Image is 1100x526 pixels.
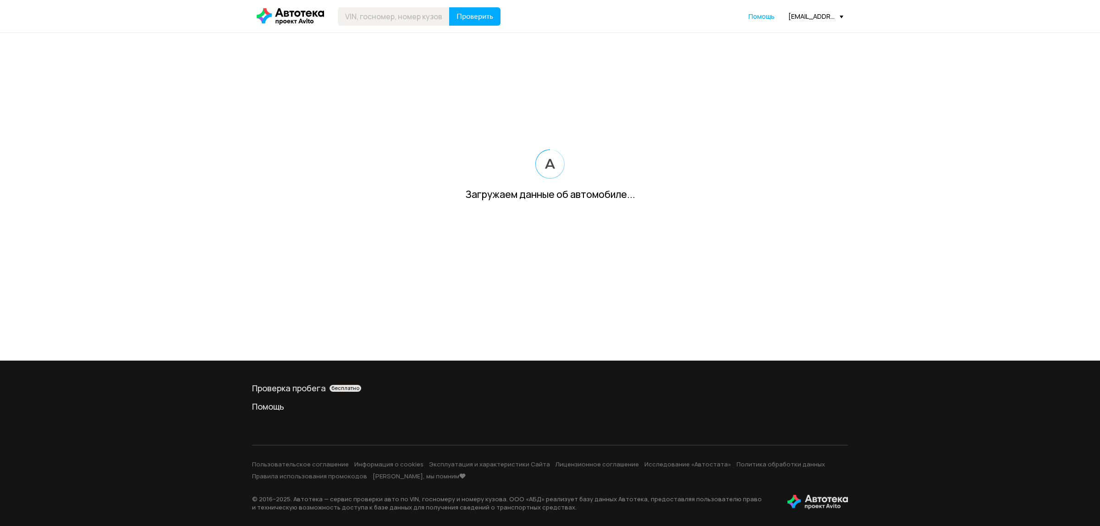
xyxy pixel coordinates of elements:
[737,460,825,468] a: Политика обработки данных
[331,385,359,391] span: бесплатно
[465,188,635,201] div: Загружаем данные об автомобиле...
[252,401,848,412] a: Помощь
[748,12,775,21] a: Помощь
[252,460,349,468] a: Пользовательское соглашение
[429,460,550,468] a: Эксплуатация и характеристики Сайта
[555,460,639,468] a: Лицензионное соглашение
[252,472,367,480] a: Правила использования промокодов
[449,7,500,26] button: Проверить
[252,495,773,511] p: © 2016– 2025 . Автотека — сервис проверки авто по VIN, госномеру и номеру кузова. ООО «АБД» реали...
[252,383,848,394] a: Проверка пробегабесплатно
[787,495,848,510] img: tWS6KzJlK1XUpy65r7uaHVIs4JI6Dha8Nraz9T2hA03BhoCc4MtbvZCxBLwJIh+mQSIAkLBJpqMoKVdP8sONaFJLCz6I0+pu7...
[354,460,423,468] a: Информация о cookies
[456,13,493,20] span: Проверить
[644,460,731,468] a: Исследование «Автостата»
[338,7,450,26] input: VIN, госномер, номер кузова
[252,383,848,394] div: Проверка пробега
[373,472,466,480] a: [PERSON_NAME], мы помним
[788,12,843,21] div: [EMAIL_ADDRESS][DOMAIN_NAME]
